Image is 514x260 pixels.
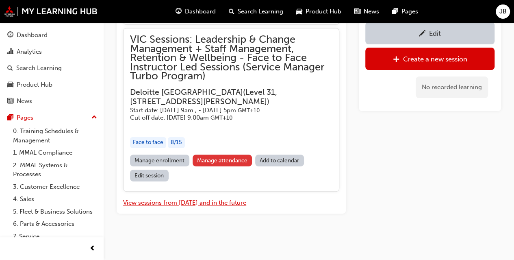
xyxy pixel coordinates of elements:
h5: Start date: [DATE] 9am , - [DATE] 5pm [130,107,319,114]
div: Product Hub [17,80,52,90]
span: prev-icon [89,244,95,254]
span: JB [499,7,507,16]
div: No recorded learning [416,76,488,98]
span: news-icon [7,98,13,105]
span: Australian Eastern Standard Time GMT+10 [238,107,260,114]
div: Pages [17,113,33,122]
span: Search Learning [238,7,283,16]
h5: Cut off date: [DATE] 9:00am [130,114,319,122]
a: 1. MMAL Compliance [10,146,100,159]
span: search-icon [229,7,234,17]
a: pages-iconPages [386,3,425,20]
a: guage-iconDashboard [169,3,222,20]
div: Search Learning [16,63,62,73]
button: Pages [3,110,100,125]
a: Product Hub [3,77,100,92]
span: Australian Eastern Standard Time GMT+10 [210,114,232,121]
span: search-icon [7,65,13,72]
a: Analytics [3,44,100,59]
a: 7. Service [10,230,100,243]
a: News [3,94,100,109]
a: Search Learning [3,61,100,76]
button: DashboardAnalyticsSearch LearningProduct HubNews [3,26,100,110]
div: News [17,96,32,106]
a: Manage enrollment [130,155,189,166]
a: car-iconProduct Hub [290,3,348,20]
span: up-icon [91,112,97,123]
div: Dashboard [17,31,48,40]
button: View sessions from [DATE] and in the future [123,198,246,208]
span: Dashboard [185,7,216,16]
a: Dashboard [3,28,100,43]
div: Analytics [17,47,42,57]
span: pages-icon [7,114,13,122]
div: Face to face [130,137,166,148]
a: 0. Training Schedules & Management [10,125,100,146]
a: Add to calendar [255,155,304,166]
span: plus-icon [393,56,400,64]
span: car-icon [7,81,13,89]
a: 2. MMAL Systems & Processes [10,159,100,181]
span: car-icon [296,7,302,17]
div: Create a new session [403,55,467,63]
div: Edit [429,29,441,37]
a: Edit session [130,170,169,181]
span: pencil-icon [419,30,426,38]
a: 6. Parts & Accessories [10,218,100,230]
h3: Deloitte [GEOGRAPHIC_DATA] ( Level 31, [STREET_ADDRESS][PERSON_NAME] ) [130,87,319,107]
span: News [364,7,379,16]
span: news-icon [354,7,360,17]
a: 5. Fleet & Business Solutions [10,205,100,218]
a: 3. Customer Excellence [10,181,100,193]
span: guage-icon [7,32,13,39]
a: Create a new session [365,48,494,70]
a: news-iconNews [348,3,386,20]
span: VIC Sessions: Leadership & Change Management + Staff Management, Retention & Wellbeing - Face to ... [130,35,332,81]
a: Manage attendance [193,155,252,166]
span: chart-icon [7,48,13,56]
span: Pages [401,7,418,16]
button: JB [496,4,510,19]
a: Edit [365,22,494,44]
a: 4. Sales [10,193,100,205]
div: 8 / 15 [168,137,185,148]
a: search-iconSearch Learning [222,3,290,20]
span: Product Hub [306,7,341,16]
img: mmal [4,6,98,17]
span: pages-icon [392,7,398,17]
span: guage-icon [176,7,182,17]
button: VIC Sessions: Leadership & Change Management + Staff Management, Retention & Wellbeing - Face to ... [130,35,332,184]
